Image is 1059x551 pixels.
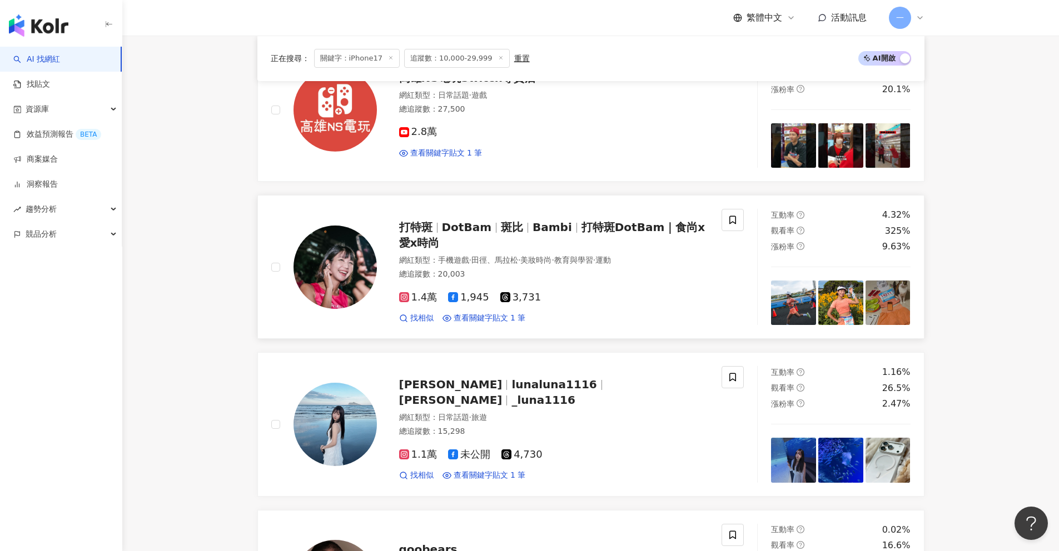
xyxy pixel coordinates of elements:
span: · [469,256,471,264]
div: 2.47% [882,398,911,410]
a: KOL Avatar打特斑DotBam斑比Bambi打特斑DotBam｜食尚x愛x時尚網紅類型：手機遊戲·田徑、馬拉松·美妝時尚·教育與學習·運動總追蹤數：20,0031.4萬1,9453,73... [257,195,924,339]
img: KOL Avatar [294,383,377,466]
span: question-circle [797,541,804,549]
span: lunaluna1116 [511,378,596,391]
span: 日常話題 [438,413,469,422]
span: question-circle [797,211,804,219]
span: 觀看率 [771,226,794,235]
span: question-circle [797,368,804,376]
span: 觀看率 [771,383,794,392]
a: 找相似 [399,313,434,324]
div: 網紅類型 ： [399,255,709,266]
div: 網紅類型 ： [399,90,709,101]
img: logo [9,14,68,37]
span: [PERSON_NAME] [399,378,503,391]
span: 斑比 [501,221,523,234]
span: 查看關鍵字貼文 1 筆 [410,148,483,159]
iframe: Help Scout Beacon - Open [1015,507,1048,540]
a: 查看關鍵字貼文 1 筆 [443,470,526,481]
span: 找相似 [410,313,434,324]
div: 總追蹤數 ： 15,298 [399,426,709,437]
span: question-circle [797,384,804,392]
img: KOL Avatar [294,226,377,309]
span: 正在搜尋 ： [271,54,310,63]
img: post-image [771,280,816,325]
span: _luna1116 [511,393,575,407]
div: 重置 [514,54,530,63]
span: · [469,413,471,422]
div: 總追蹤數 ： 27,500 [399,104,709,115]
span: · [469,91,471,99]
span: 田徑、馬拉松 [471,256,518,264]
a: 查看關鍵字貼文 1 筆 [443,313,526,324]
span: DotBam [442,221,491,234]
span: 美妝時尚 [520,256,551,264]
span: 未公開 [448,449,490,460]
span: 手機遊戲 [438,256,469,264]
a: KOL Avatar高雄NS電玩Switch專賣店網紅類型：日常話題·遊戲總追蹤數：27,5002.8萬查看關鍵字貼文 1 筆互動率question-circle1.19%觀看率question... [257,38,924,182]
span: [PERSON_NAME] [399,393,503,407]
span: · [518,256,520,264]
a: 查看關鍵字貼文 1 筆 [399,148,483,159]
img: post-image [771,438,816,483]
span: 打特斑 [399,221,432,234]
a: 找貼文 [13,79,50,90]
a: 洞察報告 [13,179,58,190]
img: post-image [866,123,911,168]
img: post-image [771,123,816,168]
span: · [593,256,595,264]
span: question-circle [797,85,804,93]
span: 繁體中文 [747,12,782,24]
span: 漲粉率 [771,85,794,94]
span: 競品分析 [26,222,57,247]
span: 關鍵字：iPhone17 [314,49,400,68]
a: 找相似 [399,470,434,481]
span: · [551,256,554,264]
div: 9.63% [882,241,911,253]
span: question-circle [797,242,804,250]
img: post-image [818,438,863,483]
span: 2.8萬 [399,126,437,138]
img: post-image [818,123,863,168]
img: post-image [866,438,911,483]
a: 效益預測報告BETA [13,129,101,140]
span: 旅遊 [471,413,487,422]
span: question-circle [797,525,804,533]
span: 互動率 [771,211,794,219]
div: 325% [885,225,911,237]
span: Bambi [533,221,572,234]
span: 漲粉率 [771,399,794,408]
div: 20.1% [882,83,911,96]
img: post-image [818,280,863,325]
span: 追蹤數：10,000-29,999 [404,49,510,68]
span: 遊戲 [471,91,487,99]
span: 觀看率 [771,540,794,549]
span: 運動 [595,256,611,264]
span: 一 [896,12,904,24]
span: 教育與學習 [554,256,593,264]
span: 互動率 [771,368,794,377]
span: rise [13,206,21,213]
span: question-circle [797,399,804,407]
div: 1.16% [882,366,911,378]
div: 26.5% [882,382,911,394]
img: KOL Avatar [294,68,377,152]
span: 3,731 [500,292,541,303]
a: KOL Avatar[PERSON_NAME]lunaluna1116[PERSON_NAME]_luna1116網紅類型：日常話題·旅遊總追蹤數：15,2981.1萬未公開4,730找相似查看... [257,352,924,496]
span: 1.4萬 [399,292,437,303]
span: 資源庫 [26,97,49,122]
a: searchAI 找網紅 [13,54,60,65]
span: 互動率 [771,525,794,534]
span: 1.1萬 [399,449,437,460]
span: 4,730 [501,449,543,460]
span: 趨勢分析 [26,197,57,222]
div: 0.02% [882,524,911,536]
div: 4.32% [882,209,911,221]
span: 日常話題 [438,91,469,99]
span: 查看關鍵字貼文 1 筆 [454,313,526,324]
span: 活動訊息 [831,12,867,23]
div: 總追蹤數 ： 20,003 [399,269,709,280]
a: 商案媒合 [13,154,58,165]
span: 找相似 [410,470,434,481]
span: 查看關鍵字貼文 1 筆 [454,470,526,481]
